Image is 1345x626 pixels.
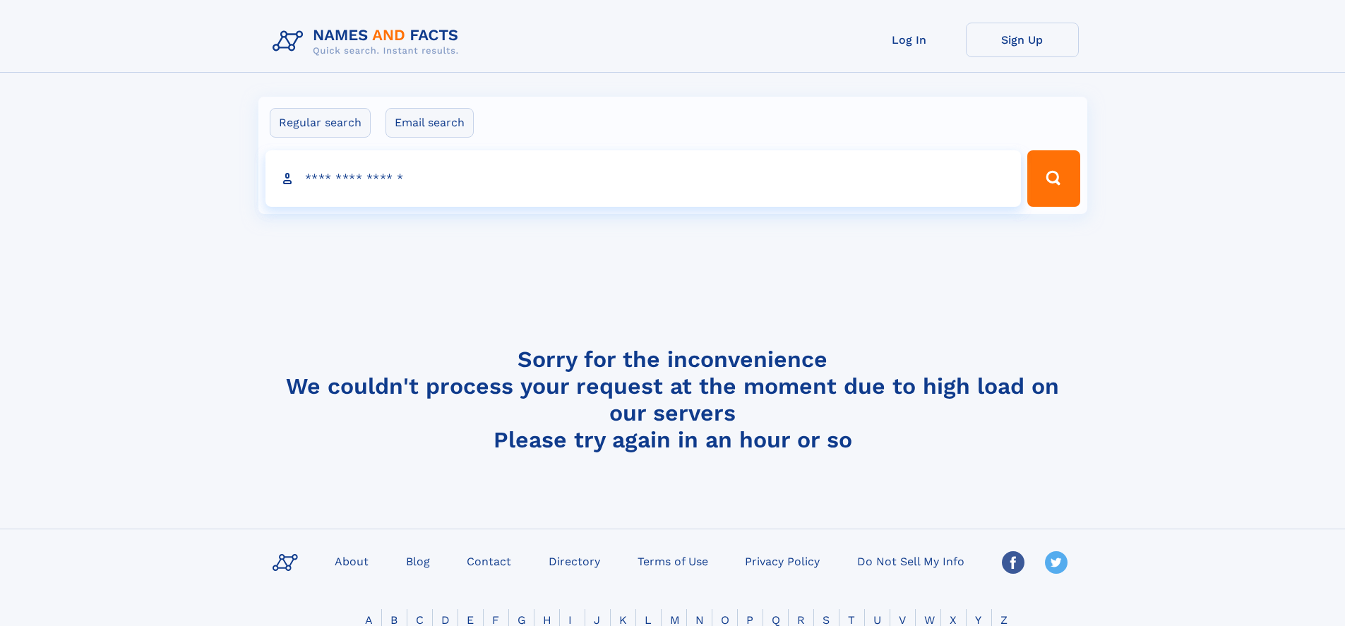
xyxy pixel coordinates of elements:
img: Facebook [1002,551,1024,574]
a: Terms of Use [632,550,714,571]
a: Contact [461,550,517,571]
a: Log In [853,23,966,57]
a: Privacy Policy [739,550,825,571]
img: Logo Names and Facts [267,23,470,61]
input: search input [265,150,1022,207]
button: Search Button [1027,150,1080,207]
label: Email search [385,108,474,138]
h4: Sorry for the inconvenience We couldn't process your request at the moment due to high load on ou... [267,346,1079,453]
a: About [329,550,374,571]
a: Do Not Sell My Info [851,550,970,571]
a: Directory [543,550,606,571]
a: Blog [400,550,436,571]
label: Regular search [270,108,371,138]
a: Sign Up [966,23,1079,57]
img: Twitter [1045,551,1068,574]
